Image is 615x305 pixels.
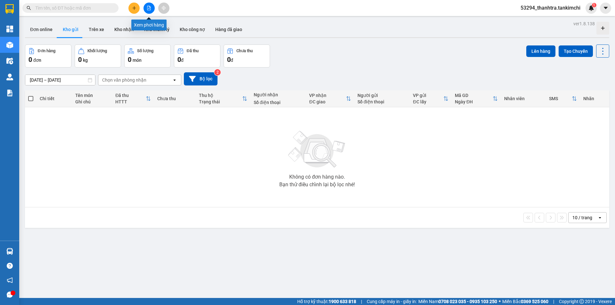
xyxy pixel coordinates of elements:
div: Chưa thu [236,49,253,53]
span: kg [83,58,88,63]
button: plus [128,3,140,14]
strong: 1900 633 818 [329,299,356,304]
div: Nhân viên [504,96,543,101]
div: ĐC giao [309,99,346,104]
button: Trên xe [84,22,109,37]
th: Toggle SortBy [112,90,154,107]
div: Ngày ĐH [455,99,493,104]
span: caret-down [603,5,609,11]
img: warehouse-icon [6,42,13,48]
span: question-circle [7,263,13,269]
div: Mã GD [455,93,493,98]
span: Miền Bắc [502,298,548,305]
span: file-add [147,6,151,10]
button: Lên hàng [526,45,555,57]
div: VP nhận [309,93,346,98]
div: ĐC lấy [413,99,443,104]
span: Miền Nam [418,298,497,305]
span: đ [231,58,233,63]
div: Số điện thoại [254,100,303,105]
div: HTTT [115,99,146,104]
button: Bộ lọc [184,72,217,85]
button: Kho gửi [58,22,84,37]
span: search [27,6,31,10]
input: Tìm tên, số ĐT hoặc mã đơn [35,4,111,12]
img: icon-new-feature [588,5,594,11]
span: 0 [128,56,131,63]
div: Đã thu [187,49,199,53]
span: | [361,298,362,305]
div: 10 / trang [572,214,592,221]
img: svg+xml;base64,PHN2ZyBjbGFzcz0ibGlzdC1wbHVnX19zdmciIHhtbG5zPSJodHRwOi8vd3d3LnczLm9yZy8yMDAwL3N2Zy... [285,127,349,172]
div: Trạng thái [199,99,242,104]
div: Người nhận [254,92,303,97]
span: 53294_thanhtra.tankimchi [515,4,586,12]
span: aim [161,6,166,10]
div: Chi tiết [40,96,69,101]
div: Tên món [75,93,109,98]
span: plus [132,6,136,10]
span: đ [181,58,184,63]
span: 0 [177,56,181,63]
th: Toggle SortBy [306,90,354,107]
div: Tạo kho hàng mới [596,22,609,35]
span: 0 [227,56,231,63]
span: message [7,292,13,298]
span: Hỗ trợ kỹ thuật: [297,298,356,305]
div: Số lượng [137,49,153,53]
strong: 0708 023 035 - 0935 103 250 [439,299,497,304]
button: Khối lượng0kg [75,44,121,68]
svg: open [172,77,177,83]
img: solution-icon [6,90,13,96]
span: notification [7,277,13,283]
img: warehouse-icon [6,248,13,255]
button: aim [158,3,169,14]
span: copyright [579,299,584,304]
button: Đã thu0đ [174,44,220,68]
img: warehouse-icon [6,74,13,80]
svg: open [597,215,603,220]
span: đơn [33,58,41,63]
div: Bạn thử điều chỉnh lại bộ lọc nhé! [279,182,355,187]
button: Kho công nợ [175,22,210,37]
span: 0 [29,56,32,63]
span: 0 [78,56,82,63]
img: warehouse-icon [6,58,13,64]
div: Khối lượng [87,49,107,53]
button: Tạo Chuyến [559,45,593,57]
div: Người gửi [357,93,407,98]
button: Đơn online [25,22,58,37]
div: Không có đơn hàng nào. [289,174,345,180]
th: Toggle SortBy [410,90,451,107]
strong: 0369 525 060 [521,299,548,304]
button: Đơn hàng0đơn [25,44,71,68]
sup: 2 [214,69,221,76]
div: Chọn văn phòng nhận [102,77,146,83]
span: 1 [593,3,595,7]
div: Thu hộ [199,93,242,98]
div: Ghi chú [75,99,109,104]
div: Đã thu [115,93,146,98]
div: ver 1.8.138 [573,20,595,27]
span: Cung cấp máy in - giấy in: [367,298,417,305]
span: món [133,58,142,63]
sup: 1 [592,3,596,7]
div: Đơn hàng [38,49,55,53]
div: VP gửi [413,93,443,98]
th: Toggle SortBy [546,90,580,107]
div: SMS [549,96,572,101]
button: Kho nhận [109,22,139,37]
button: file-add [143,3,155,14]
input: Select a date range. [25,75,95,85]
th: Toggle SortBy [452,90,501,107]
div: Số điện thoại [357,99,407,104]
img: logo-vxr [5,4,14,14]
button: Số lượng0món [124,44,171,68]
th: Toggle SortBy [196,90,250,107]
button: Hàng đã giao [210,22,247,37]
img: dashboard-icon [6,26,13,32]
span: ⚪️ [499,300,501,303]
span: | [553,298,554,305]
div: Nhãn [583,96,606,101]
div: Chưa thu [157,96,193,101]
